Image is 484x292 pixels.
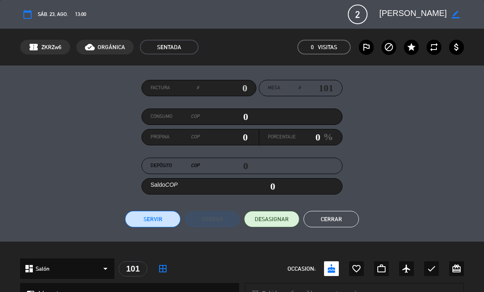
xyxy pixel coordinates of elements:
i: favorite_border [352,264,361,274]
label: Consumo [151,113,199,121]
span: Salón [36,264,50,274]
label: Propina [151,133,199,141]
button: Servir [125,211,180,227]
i: card_giftcard [452,264,461,274]
span: 13:00 [75,10,86,18]
label: Factura [151,84,199,92]
i: cake [326,264,336,274]
i: border_all [158,264,168,274]
i: border_color [452,11,459,18]
span: 2 [348,5,368,24]
i: arrow_drop_down [100,264,110,274]
em: COP [191,133,199,141]
i: block [384,42,394,52]
span: OCCASION: [288,264,315,274]
label: Depósito [151,162,199,170]
i: work_outline [377,264,386,274]
button: Cobrar [185,211,240,227]
i: repeat [429,42,439,52]
i: attach_money [452,42,461,52]
div: 101 [119,261,147,276]
em: COP [191,113,199,121]
input: 0 [199,131,248,143]
i: star [406,42,416,52]
i: outlined_flag [361,42,371,52]
label: Saldo [151,180,178,190]
button: DESASIGNAR [244,211,299,227]
span: sáb. 23, ago. [38,10,68,18]
em: % [320,129,333,145]
i: check [427,264,436,274]
i: dashboard [24,264,34,274]
button: Cerrar [304,211,359,227]
span: DESASIGNAR [255,215,289,224]
i: calendar_today [23,9,32,19]
input: number [301,82,333,94]
span: SENTADA [140,40,199,54]
em: COP [165,181,178,188]
button: calendar_today [20,7,35,22]
i: airplanemode_active [402,264,411,274]
span: ZKRZw6 [41,43,62,52]
input: 0 [199,111,248,123]
em: Visitas [318,43,337,52]
input: 0 [199,82,247,94]
span: 0 [311,43,314,52]
input: 0 [296,131,320,143]
i: cloud_done [85,42,95,52]
span: Mesa [268,84,280,92]
em: # [298,84,301,92]
span: ORGÁNICA [98,43,125,52]
em: COP [191,162,199,170]
span: confirmation_number [29,42,39,52]
label: Porcentaje [268,133,296,141]
em: # [196,84,199,92]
